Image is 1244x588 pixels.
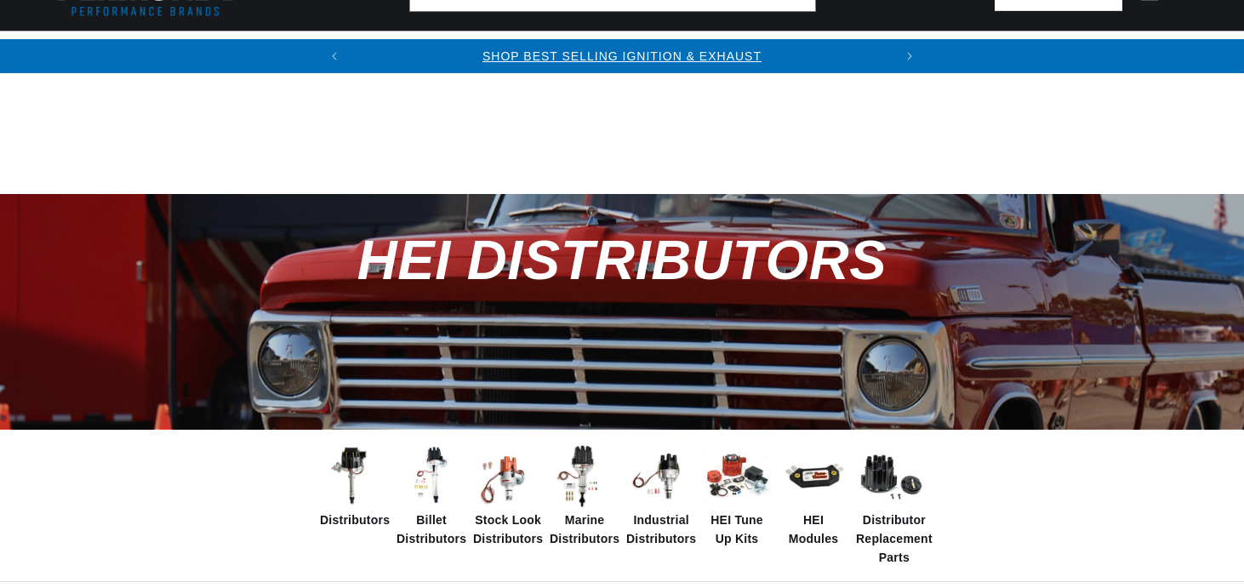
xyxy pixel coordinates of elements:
[779,511,847,549] span: HEI Modules
[482,49,762,63] a: SHOP BEST SELLING IGNITION & EXHAUST
[351,47,893,66] div: 1 of 2
[703,442,771,549] a: HEI Tune Up Kits HEI Tune Up Kits
[320,511,390,529] span: Distributors
[716,31,844,71] summary: Engine Swaps
[397,442,465,511] img: Billet Distributors
[550,511,619,549] span: Marine Distributors
[320,442,388,511] img: Distributors
[397,442,465,549] a: Billet Distributors Billet Distributors
[550,442,618,549] a: Marine Distributors Marine Distributors
[703,511,771,549] span: HEI Tune Up Kits
[232,31,420,71] summary: Coils & Distributors
[893,39,927,73] button: Translation missing: en.sections.announcements.next_announcement
[49,31,232,71] summary: Ignition Conversions
[779,442,847,549] a: HEI Modules HEI Modules
[550,442,618,511] img: Marine Distributors
[856,442,924,511] img: Distributor Replacement Parts
[703,442,771,511] img: HEI Tune Up Kits
[626,442,694,549] a: Industrial Distributors Industrial Distributors
[473,442,541,511] img: Stock Look Distributors
[779,442,847,511] img: HEI Modules
[420,31,716,71] summary: Headers, Exhausts & Components
[357,229,887,291] span: HEI Distributors
[320,442,388,529] a: Distributors Distributors
[844,31,1012,71] summary: Battery Products
[473,511,543,549] span: Stock Look Distributors
[856,442,924,568] a: Distributor Replacement Parts Distributor Replacement Parts
[473,442,541,549] a: Stock Look Distributors Stock Look Distributors
[626,442,694,511] img: Industrial Distributors
[6,39,1238,73] slideshow-component: Translation missing: en.sections.announcements.announcement_bar
[397,511,466,549] span: Billet Distributors
[856,511,933,568] span: Distributor Replacement Parts
[351,47,893,66] div: Announcement
[626,511,696,549] span: Industrial Distributors
[317,39,351,73] button: Translation missing: en.sections.announcements.previous_announcement
[1012,31,1173,71] summary: Spark Plug Wires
